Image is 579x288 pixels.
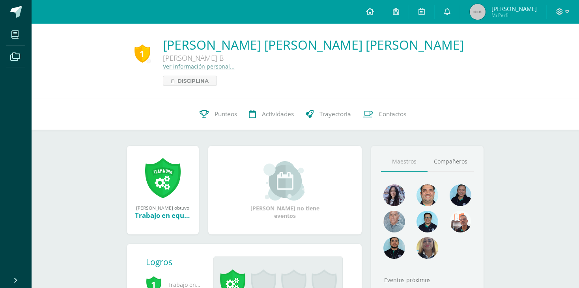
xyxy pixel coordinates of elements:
span: Contactos [379,110,406,118]
a: Trayectoria [300,98,357,130]
img: 2207c9b573316a41e74c87832a091651.png [383,237,405,259]
a: Ver información personal... [163,63,235,70]
img: 4fefb2d4df6ade25d47ae1f03d061a50.png [450,184,471,206]
span: Actividades [262,110,294,118]
img: aa9857ee84d8eb936f6c1e33e7ea3df6.png [417,237,438,259]
div: Eventos próximos [381,276,474,284]
span: Mi Perfil [491,12,537,19]
span: Disciplina [177,76,209,85]
img: 45x45 [470,4,486,20]
a: Compañeros [428,152,474,172]
div: Logros [146,256,207,268]
span: [PERSON_NAME] [491,5,537,13]
div: [PERSON_NAME] B [163,53,400,63]
a: Maestros [381,152,428,172]
a: Contactos [357,98,412,130]
img: 55ac31a88a72e045f87d4a648e08ca4b.png [383,211,405,232]
span: Trayectoria [319,110,351,118]
img: event_small.png [263,161,306,201]
a: Actividades [243,98,300,130]
div: Trabajo en equipo [135,211,191,220]
img: 677c00e80b79b0324b531866cf3fa47b.png [417,184,438,206]
a: Disciplina [163,76,217,86]
a: [PERSON_NAME] [PERSON_NAME] [PERSON_NAME] [163,36,464,53]
div: [PERSON_NAME] obtuvo [135,204,191,211]
img: d220431ed6a2715784848fdc026b3719.png [417,211,438,232]
a: Punteos [194,98,243,130]
div: 1 [134,45,150,63]
div: [PERSON_NAME] no tiene eventos [245,161,324,219]
img: b91405600618b21788a2d1d269212df6.png [450,211,471,232]
img: 31702bfb268df95f55e840c80866a926.png [383,184,405,206]
span: Punteos [215,110,237,118]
